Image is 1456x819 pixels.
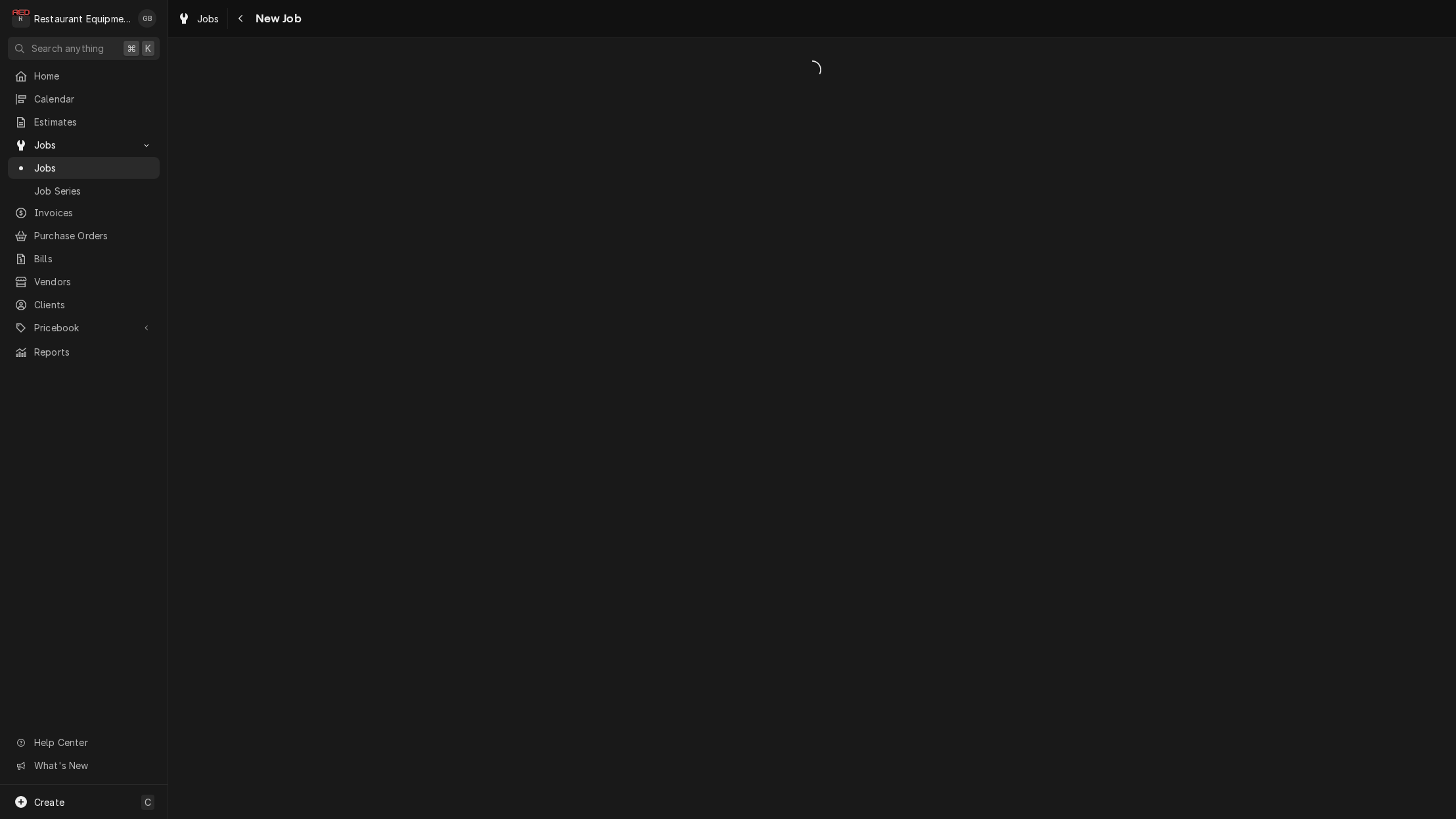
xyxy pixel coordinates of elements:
[8,202,160,223] a: Invoices
[8,248,160,269] a: Bills
[34,298,153,312] span: Clients
[34,797,64,808] span: Create
[34,92,153,106] span: Calendar
[8,157,160,179] a: Jobs
[34,345,153,359] span: Reports
[197,12,219,26] span: Jobs
[8,225,160,246] a: Purchase Orders
[8,180,160,202] a: Job Series
[8,294,160,316] a: Clients
[8,755,160,776] a: Go to What's New
[34,69,153,83] span: Home
[34,252,153,266] span: Bills
[8,134,160,156] a: Go to Jobs
[34,321,133,335] span: Pricebook
[138,9,156,28] div: GB
[8,341,160,363] a: Reports
[127,41,136,55] span: ⌘
[34,184,153,198] span: Job Series
[34,161,153,175] span: Jobs
[34,138,133,152] span: Jobs
[138,9,156,28] div: Gary Beaver's Avatar
[168,56,1456,83] span: Loading...
[8,88,160,110] a: Calendar
[8,732,160,753] a: Go to Help Center
[231,8,252,29] button: Navigate back
[8,37,160,60] button: Search anything⌘K
[252,10,302,28] span: New Job
[12,9,30,28] div: R
[145,41,151,55] span: K
[34,12,131,26] div: Restaurant Equipment Diagnostics
[32,41,104,55] span: Search anything
[12,9,30,28] div: Restaurant Equipment Diagnostics's Avatar
[34,736,152,749] span: Help Center
[145,795,151,809] span: C
[172,8,225,30] a: Jobs
[34,229,153,243] span: Purchase Orders
[8,65,160,87] a: Home
[8,317,160,339] a: Go to Pricebook
[34,275,153,289] span: Vendors
[8,271,160,292] a: Vendors
[34,759,152,772] span: What's New
[34,206,153,220] span: Invoices
[34,115,153,129] span: Estimates
[8,111,160,133] a: Estimates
